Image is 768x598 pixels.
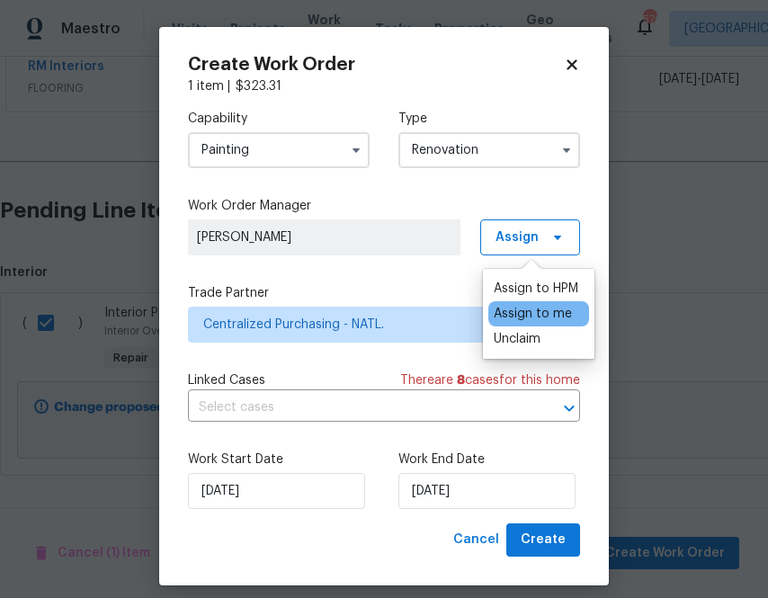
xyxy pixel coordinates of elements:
input: M/D/YYYY [188,473,365,509]
span: [PERSON_NAME] [197,228,451,246]
span: Assign [496,228,539,246]
div: Assign to HPM [494,280,578,298]
div: 1 item | [188,77,580,95]
div: Unclaim [494,330,540,348]
label: Work Order Manager [188,197,580,215]
button: Cancel [446,523,506,557]
span: Create [521,529,566,551]
span: There are case s for this home [400,371,580,389]
input: Select... [188,132,370,168]
label: Capability [188,110,370,128]
span: 8 [457,374,465,387]
span: Cancel [453,529,499,551]
label: Work Start Date [188,451,370,469]
label: Work End Date [398,451,580,469]
label: Type [398,110,580,128]
span: Centralized Purchasing - NATL. [203,316,539,334]
button: Open [557,396,582,421]
input: Select cases [188,394,530,422]
label: Trade Partner [188,284,580,302]
div: Assign to me [494,305,572,323]
span: $ 323.31 [236,80,281,93]
span: Linked Cases [188,371,265,389]
button: Create [506,523,580,557]
input: M/D/YYYY [398,473,576,509]
button: Show options [556,139,577,161]
input: Select... [398,132,580,168]
h2: Create Work Order [188,56,564,74]
button: Show options [345,139,367,161]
